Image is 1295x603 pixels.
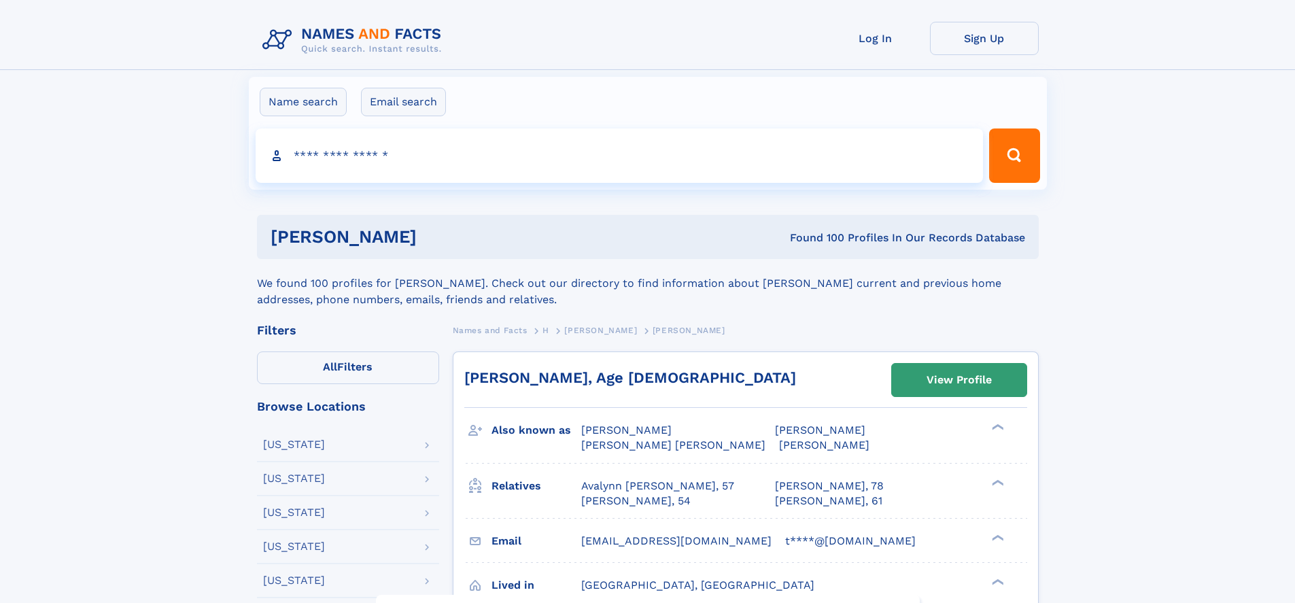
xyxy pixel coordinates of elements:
[491,419,581,442] h3: Also known as
[491,574,581,597] h3: Lived in
[491,475,581,498] h3: Relatives
[581,534,772,547] span: [EMAIL_ADDRESS][DOMAIN_NAME]
[361,88,446,116] label: Email search
[263,507,325,518] div: [US_STATE]
[491,530,581,553] h3: Email
[775,479,884,494] a: [PERSON_NAME], 78
[263,473,325,484] div: [US_STATE]
[821,22,930,55] a: Log In
[257,324,439,337] div: Filters
[930,22,1039,55] a: Sign Up
[542,326,549,335] span: H
[988,423,1005,432] div: ❯
[564,326,637,335] span: [PERSON_NAME]
[256,128,984,183] input: search input
[263,541,325,552] div: [US_STATE]
[892,364,1026,396] a: View Profile
[775,494,882,509] a: [PERSON_NAME], 61
[257,400,439,413] div: Browse Locations
[581,438,765,451] span: [PERSON_NAME] [PERSON_NAME]
[271,228,604,245] h1: [PERSON_NAME]
[542,322,549,339] a: H
[581,494,691,509] a: [PERSON_NAME], 54
[323,360,337,373] span: All
[988,577,1005,586] div: ❯
[775,424,865,436] span: [PERSON_NAME]
[581,424,672,436] span: [PERSON_NAME]
[603,230,1025,245] div: Found 100 Profiles In Our Records Database
[927,364,992,396] div: View Profile
[581,479,734,494] a: Avalynn [PERSON_NAME], 57
[653,326,725,335] span: [PERSON_NAME]
[263,575,325,586] div: [US_STATE]
[263,439,325,450] div: [US_STATE]
[564,322,637,339] a: [PERSON_NAME]
[257,22,453,58] img: Logo Names and Facts
[257,351,439,384] label: Filters
[988,533,1005,542] div: ❯
[453,322,528,339] a: Names and Facts
[779,438,869,451] span: [PERSON_NAME]
[581,579,814,591] span: [GEOGRAPHIC_DATA], [GEOGRAPHIC_DATA]
[257,259,1039,308] div: We found 100 profiles for [PERSON_NAME]. Check out our directory to find information about [PERSO...
[988,478,1005,487] div: ❯
[464,369,796,386] a: [PERSON_NAME], Age [DEMOGRAPHIC_DATA]
[989,128,1039,183] button: Search Button
[260,88,347,116] label: Name search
